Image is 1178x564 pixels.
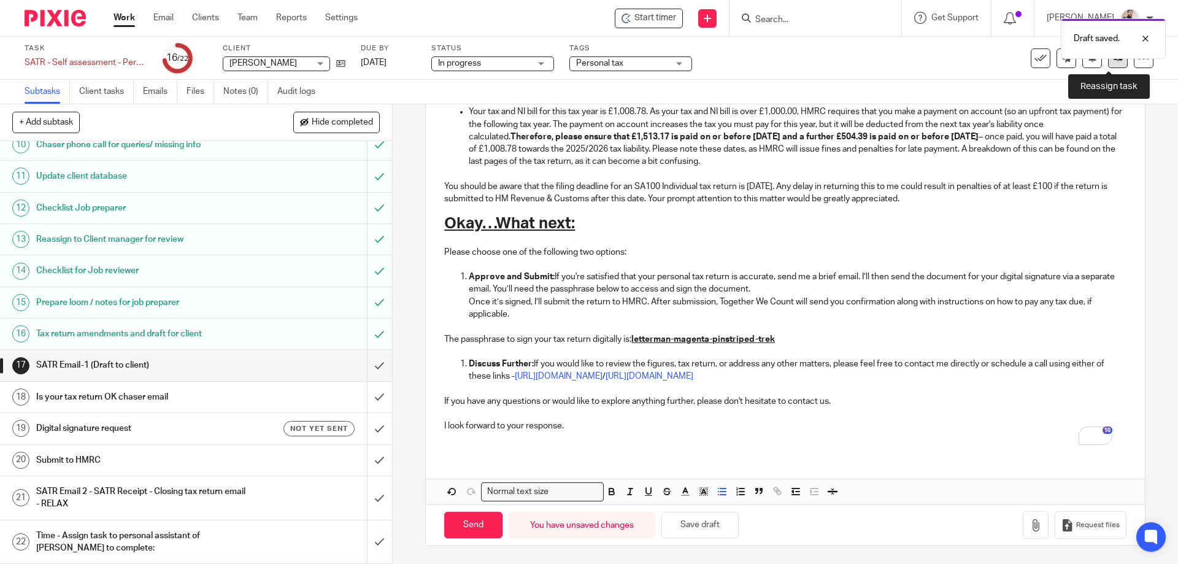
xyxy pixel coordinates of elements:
strong: Approve and Submit: [469,272,555,281]
div: 22 [12,533,29,550]
h1: Update client database [36,167,248,185]
div: 15 [12,294,29,311]
a: Subtasks [25,80,70,104]
a: [URL][DOMAIN_NAME] [606,372,693,381]
button: + Add subtask [12,112,80,133]
h1: Checklist for Job reviewer [36,261,248,280]
div: SATR - Self assessment - Personal tax return 24/25 [25,56,147,69]
span: Hide completed [312,118,373,128]
span: In progress [438,59,481,68]
a: Files [187,80,214,104]
div: 16 [12,325,29,342]
p: Please choose one of the following two options: [444,246,1126,258]
a: Client tasks [79,80,134,104]
h1: SATR Email-1 (Draft to client) [36,356,248,374]
a: Notes (0) [223,80,268,104]
label: Tags [569,44,692,53]
h1: Time - Assign task to personal assistant of [PERSON_NAME] to complete: [36,527,248,558]
div: You have unsaved changes [509,512,655,538]
a: Audit logs [277,80,325,104]
button: Request files [1055,511,1126,539]
p: The passphrase to sign your tax return digitally is: [444,333,1126,346]
label: Task [25,44,147,53]
span: Normal text size [484,485,551,498]
div: 21 [12,489,29,506]
div: 17 [12,357,29,374]
h1: Digital signature request [36,419,248,438]
p: I look forward to your response. [444,420,1126,432]
p: Your tax and NI bill for this tax year is £1,008.78. As your tax and NI bill is over £1,000.00, H... [469,106,1126,168]
div: 10 [12,136,29,153]
h1: Checklist Job preparer [36,199,248,217]
a: [URL][DOMAIN_NAME] [515,372,602,381]
div: 14 [12,263,29,280]
label: Client [223,44,345,53]
label: Due by [361,44,416,53]
strong: Therefore, please ensure that £1,513.17 is paid on or before [DATE] and a further £504.39 is paid... [510,133,979,141]
button: Save draft [661,512,739,538]
a: Team [237,12,258,24]
input: Search for option [552,485,596,498]
h1: Prepare loom / notes for job preparer [36,293,248,312]
p: If you have any questions or would like to explore anything further, please don't hesitate to con... [444,395,1126,408]
h1: Is your tax return OK chaser email [36,388,248,406]
span: [DATE] [361,58,387,67]
a: Email [153,12,174,24]
a: Settings [325,12,358,24]
span: [PERSON_NAME] [229,59,297,68]
span: Not yet sent [290,423,348,434]
u: letterman-magenta-pinstriped-trek [631,335,775,344]
p: You should be aware that the filing deadline for an SA100 Individual tax return is [DATE]. Any de... [444,180,1126,206]
p: Once it’s signed, I’ll submit the return to HMRC. After submission, Together We Count will send y... [469,296,1126,321]
span: Personal tax [576,59,623,68]
label: Status [431,44,554,53]
div: 12 [12,199,29,217]
h1: Reassign to Client manager for review [36,230,248,249]
div: 20 [12,452,29,469]
div: 16 [166,51,188,65]
h1: SATR Email 2 - SATR Receipt - Closing tax return email - RELAX [36,482,248,514]
p: If you would like to review the figures, tax return, or address any other matters, please feel fr... [469,358,1126,383]
div: 19 [12,420,29,437]
a: Emails [143,80,177,104]
strong: Discuss Further: [469,360,534,368]
img: Pixie [25,10,86,26]
a: Reports [276,12,307,24]
h1: Chaser phone call for queries/ missing info [36,136,248,154]
u: Okay…What next: [444,215,575,231]
a: Clients [192,12,219,24]
input: Send [444,512,502,538]
a: Work [114,12,135,24]
span: Request files [1076,520,1120,530]
div: Search for option [481,482,604,501]
p: Draft saved. [1074,33,1120,45]
div: 13 [12,231,29,248]
p: If you're satisfied that your personal tax return is accurate, send me a brief email. I’ll then s... [469,271,1126,296]
div: 18 [12,388,29,406]
h1: Tax return amendments and draft for client [36,325,248,343]
img: Pixie%2002.jpg [1120,9,1140,28]
button: Hide completed [293,112,380,133]
h1: Submit to HMRC [36,451,248,469]
div: 11 [12,168,29,185]
div: Joshua White - SATR - Self assessment - Personal tax return 24/25 [615,9,683,28]
small: /22 [177,55,188,62]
